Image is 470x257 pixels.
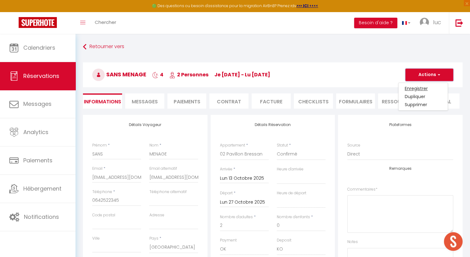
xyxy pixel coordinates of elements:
[23,156,52,164] span: Paiements
[92,236,100,241] label: Ville
[336,93,375,109] li: FORMULAIRES
[149,236,158,241] label: Pays
[92,212,115,218] label: Code postal
[92,70,146,78] span: SANS MENAGE
[399,101,448,109] a: Supprimer
[149,189,186,195] label: Téléphone alternatif
[220,237,237,243] label: Payment
[347,166,453,171] h4: Remarques
[347,239,358,245] label: Notes
[399,84,448,92] a: Enregistrer
[149,166,177,172] label: Email alternatif
[220,123,326,127] h4: Détails Réservation
[92,123,198,127] h4: Détails Voyageur
[277,214,310,220] label: Nombre d'enfants
[277,190,306,196] label: Heure de départ
[92,166,103,172] label: Email
[149,142,158,148] label: Nom
[294,93,333,109] li: CHECKLISTS
[405,69,453,81] button: Actions
[433,18,441,26] span: luc
[415,12,449,34] a: ... luc
[209,93,249,109] li: Contrat
[220,214,253,220] label: Nombre d'adultes
[420,18,429,27] img: ...
[347,123,453,127] h4: Plateformes
[347,142,360,148] label: Source
[399,92,448,101] a: Dupliquer
[19,17,57,28] img: Super Booking
[23,44,55,52] span: Calendriers
[149,212,164,218] label: Adresse
[167,93,207,109] li: Paiements
[220,166,232,172] label: Arrivée
[23,100,52,108] span: Messages
[23,185,62,192] span: Hébergement
[83,93,122,109] li: Informations
[83,41,463,52] a: Retourner vers
[455,19,463,27] img: logout
[347,187,377,192] label: Commentaires
[23,128,48,136] span: Analytics
[95,19,116,25] span: Chercher
[296,3,318,8] a: >>> ICI <<<<
[252,93,291,109] li: Facture
[354,18,397,28] button: Besoin d'aide ?
[92,189,112,195] label: Téléphone
[23,72,59,80] span: Réservations
[152,71,163,78] span: 4
[220,190,233,196] label: Départ
[277,237,291,243] label: Deposit
[92,142,107,148] label: Prénom
[444,232,463,251] div: Ouvrir le chat
[214,71,270,78] span: je [DATE] - lu [DATE]
[24,213,59,221] span: Notifications
[220,142,245,148] label: Appartement
[277,166,303,172] label: Heure d'arrivée
[90,12,121,34] a: Chercher
[132,98,158,105] span: Messages
[378,93,417,109] li: Ressources
[277,142,288,148] label: Statut
[169,71,208,78] span: 2 Personnes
